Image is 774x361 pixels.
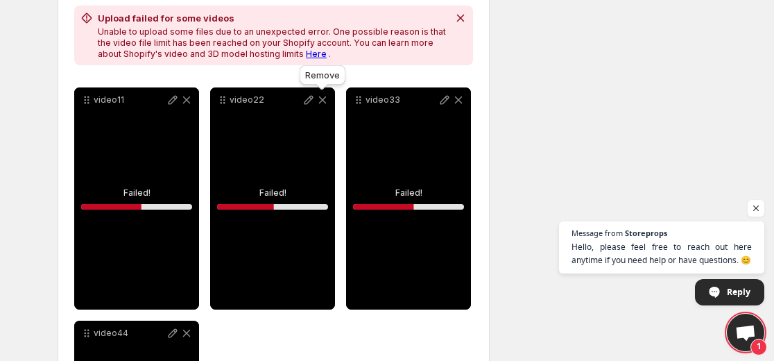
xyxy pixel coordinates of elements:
p: video11 [94,94,166,106]
p: video22 [230,94,302,106]
span: Message from [571,229,623,237]
button: Dismiss notification [451,8,470,28]
p: video44 [94,328,166,339]
div: video22Failed!51.059710343920344% [210,87,335,310]
a: Here [306,49,327,59]
span: Hello, please feel free to reach out here anytime if you need help or have questions. 😊 [571,240,752,267]
span: Storeprops [625,229,667,237]
span: 1 [750,339,767,355]
div: Open chat [727,314,764,351]
p: Unable to upload some files due to an unexpected error. One possible reason is that the video fil... [98,26,448,60]
p: video33 [365,94,438,106]
div: video33Failed!54.68072600622852% [346,87,471,310]
h2: Upload failed for some videos [98,11,448,25]
span: Reply [727,280,750,304]
div: video11Failed!54.25127935452693% [74,87,199,310]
